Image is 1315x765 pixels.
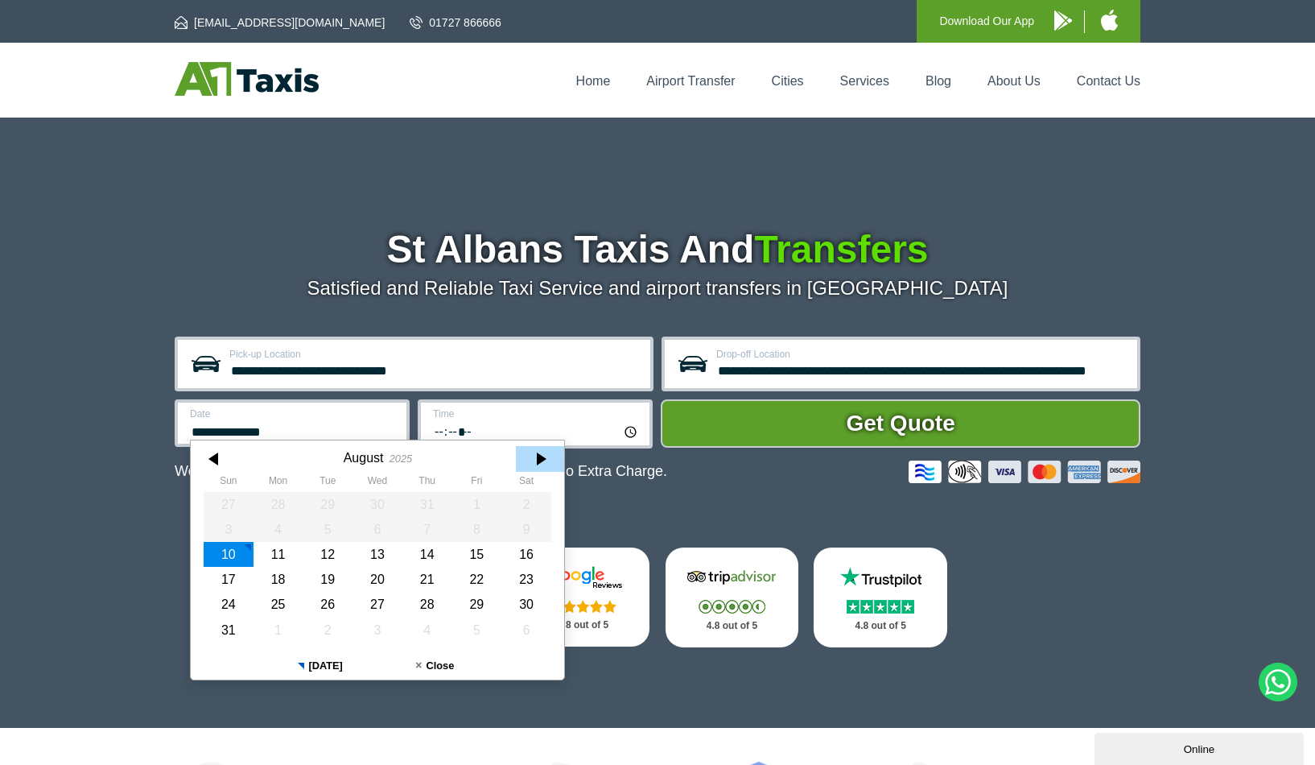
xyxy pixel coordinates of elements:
h1: St Albans Taxis And [175,230,1140,269]
div: 31 August 2025 [204,618,254,643]
img: Stars [550,600,616,613]
div: 30 July 2025 [352,492,402,517]
div: 01 September 2025 [254,618,303,643]
p: 4.8 out of 5 [683,616,781,636]
th: Saturday [501,475,551,491]
th: Thursday [402,475,452,491]
label: Drop-off Location [716,349,1127,359]
div: 16 August 2025 [501,542,551,567]
label: Time [433,409,640,419]
img: A1 Taxis iPhone App [1101,10,1118,31]
a: Contact Us [1077,74,1140,88]
div: 23 August 2025 [501,567,551,592]
div: 01 August 2025 [452,492,502,517]
div: 28 July 2025 [254,492,303,517]
div: 04 September 2025 [402,618,452,643]
th: Monday [254,475,303,491]
p: Download Our App [939,11,1034,31]
div: 19 August 2025 [303,567,352,592]
div: 27 July 2025 [204,492,254,517]
label: Date [190,409,397,419]
div: 2025 [390,453,412,465]
button: [DATE] [262,652,377,680]
div: 08 August 2025 [452,517,502,542]
th: Friday [452,475,502,491]
div: 07 August 2025 [402,517,452,542]
div: 25 August 2025 [254,592,303,617]
a: Airport Transfer [646,74,735,88]
iframe: chat widget [1094,730,1307,765]
div: 06 September 2025 [501,618,551,643]
div: 20 August 2025 [352,567,402,592]
div: 31 July 2025 [402,492,452,517]
img: A1 Taxis St Albans LTD [175,62,319,96]
div: 24 August 2025 [204,592,254,617]
div: August [344,450,384,465]
img: Stars [847,600,914,614]
p: We Now Accept Card & Contactless Payment In [175,463,667,480]
p: Satisfied and Reliable Taxi Service and airport transfers in [GEOGRAPHIC_DATA] [175,277,1140,300]
div: 28 August 2025 [402,592,452,617]
img: Google [535,565,632,589]
a: Blog [925,74,951,88]
img: Credit And Debit Cards [909,461,1140,483]
div: 02 August 2025 [501,492,551,517]
div: 22 August 2025 [452,567,502,592]
label: Pick-up Location [229,349,641,359]
a: Tripadvisor Stars 4.8 out of 5 [666,548,799,647]
button: Close [377,652,493,680]
div: 02 September 2025 [303,618,352,643]
div: 05 September 2025 [452,618,502,643]
a: About Us [987,74,1041,88]
img: Stars [699,600,765,614]
th: Sunday [204,475,254,491]
div: 13 August 2025 [352,542,402,567]
div: 04 August 2025 [254,517,303,542]
a: Google Stars 4.8 out of 5 [517,548,650,647]
a: [EMAIL_ADDRESS][DOMAIN_NAME] [175,14,385,31]
span: Transfers [754,228,928,271]
div: 26 August 2025 [303,592,352,617]
div: 30 August 2025 [501,592,551,617]
div: 29 July 2025 [303,492,352,517]
img: Trustpilot [832,565,929,589]
div: 15 August 2025 [452,542,502,567]
img: Tripadvisor [683,565,780,589]
div: 29 August 2025 [452,592,502,617]
div: 10 August 2025 [204,542,254,567]
div: 09 August 2025 [501,517,551,542]
div: 05 August 2025 [303,517,352,542]
a: Trustpilot Stars 4.8 out of 5 [814,548,947,647]
div: 03 September 2025 [352,618,402,643]
div: 14 August 2025 [402,542,452,567]
div: 12 August 2025 [303,542,352,567]
div: 18 August 2025 [254,567,303,592]
div: 06 August 2025 [352,517,402,542]
div: 27 August 2025 [352,592,402,617]
div: 11 August 2025 [254,542,303,567]
p: 4.8 out of 5 [831,616,930,636]
p: 4.8 out of 5 [534,615,633,635]
div: 21 August 2025 [402,567,452,592]
span: The Car at No Extra Charge. [483,463,667,479]
th: Tuesday [303,475,352,491]
a: Services [840,74,889,88]
div: 03 August 2025 [204,517,254,542]
button: Get Quote [661,399,1140,448]
img: A1 Taxis Android App [1054,10,1072,31]
a: Cities [772,74,804,88]
div: 17 August 2025 [204,567,254,592]
a: Home [576,74,611,88]
th: Wednesday [352,475,402,491]
a: 01727 866666 [410,14,501,31]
